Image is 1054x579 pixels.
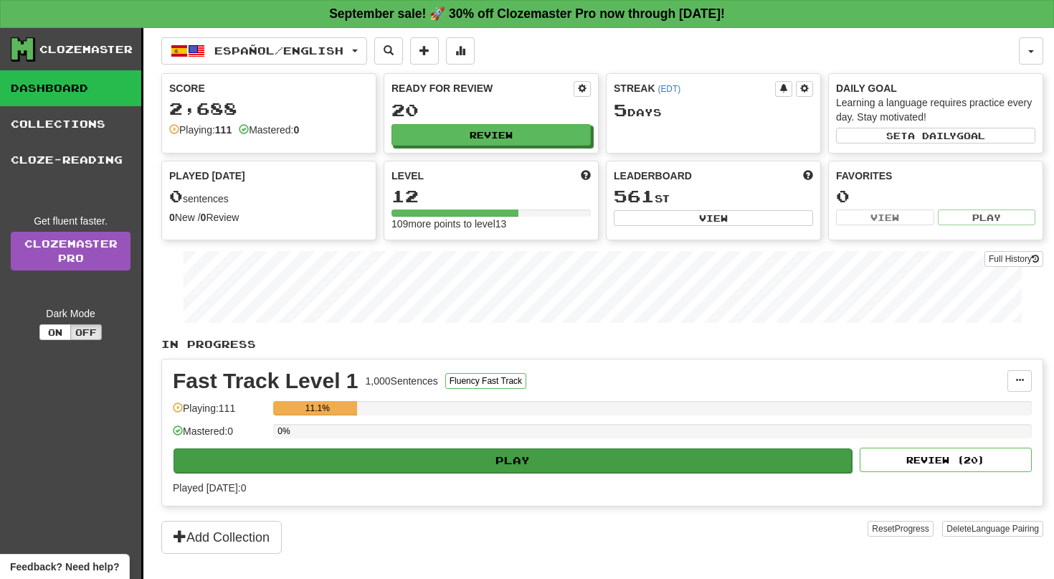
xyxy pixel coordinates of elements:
strong: September sale! 🚀 30% off Clozemaster Pro now through [DATE]! [329,6,725,21]
span: Leaderboard [614,169,692,183]
div: Score [169,81,369,95]
button: Play [174,448,852,473]
p: In Progress [161,337,1043,352]
span: Played [DATE]: 0 [173,482,246,494]
button: On [39,324,71,340]
button: View [614,210,813,226]
strong: 0 [169,212,175,223]
span: Progress [895,524,929,534]
button: Add Collection [161,521,282,554]
div: Learning a language requires practice every day. Stay motivated! [836,95,1035,124]
strong: 0 [293,124,299,136]
span: 5 [614,100,627,120]
span: a daily [908,131,956,141]
button: More stats [446,37,475,65]
div: Fast Track Level 1 [173,370,359,392]
div: Clozemaster [39,42,133,57]
div: 20 [391,101,591,119]
span: Language Pairing [972,524,1039,534]
div: Favorites [836,169,1035,183]
div: Dark Mode [11,306,130,321]
button: DeleteLanguage Pairing [942,521,1043,537]
div: 1,000 Sentences [366,374,438,388]
a: ClozemasterPro [11,232,130,270]
div: Day s [614,101,813,120]
div: Mastered: 0 [173,424,266,448]
div: 109 more points to level 13 [391,217,591,231]
button: Review (20) [860,448,1032,472]
span: 0 [169,186,183,206]
div: 0 [836,187,1035,205]
strong: 0 [201,212,206,223]
div: Get fluent faster. [11,214,130,228]
div: sentences [169,187,369,206]
button: Review [391,124,591,146]
a: (EDT) [657,84,680,94]
button: Search sentences [374,37,403,65]
button: Español/English [161,37,367,65]
div: Mastered: [239,123,299,137]
span: Español / English [214,44,343,57]
div: Playing: 111 [173,401,266,425]
div: st [614,187,813,206]
div: 2,688 [169,100,369,118]
strong: 111 [215,124,232,136]
button: ResetProgress [868,521,933,537]
span: Level [391,169,424,183]
button: Seta dailygoal [836,128,1035,143]
div: Daily Goal [836,81,1035,95]
div: 11.1% [277,401,357,415]
button: Fluency Fast Track [445,373,526,389]
div: Streak [614,81,775,95]
div: 12 [391,187,591,205]
button: Add sentence to collection [410,37,439,65]
button: Play [938,210,1036,225]
span: Played [DATE] [169,169,245,183]
button: View [836,210,934,225]
button: Full History [984,251,1043,267]
div: Ready for Review [391,81,574,95]
div: Playing: [169,123,232,137]
div: New / Review [169,210,369,225]
span: Score more points to level up [581,169,591,183]
button: Off [70,324,102,340]
span: Open feedback widget [10,560,119,574]
span: This week in points, UTC [803,169,813,183]
span: 561 [614,186,655,206]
